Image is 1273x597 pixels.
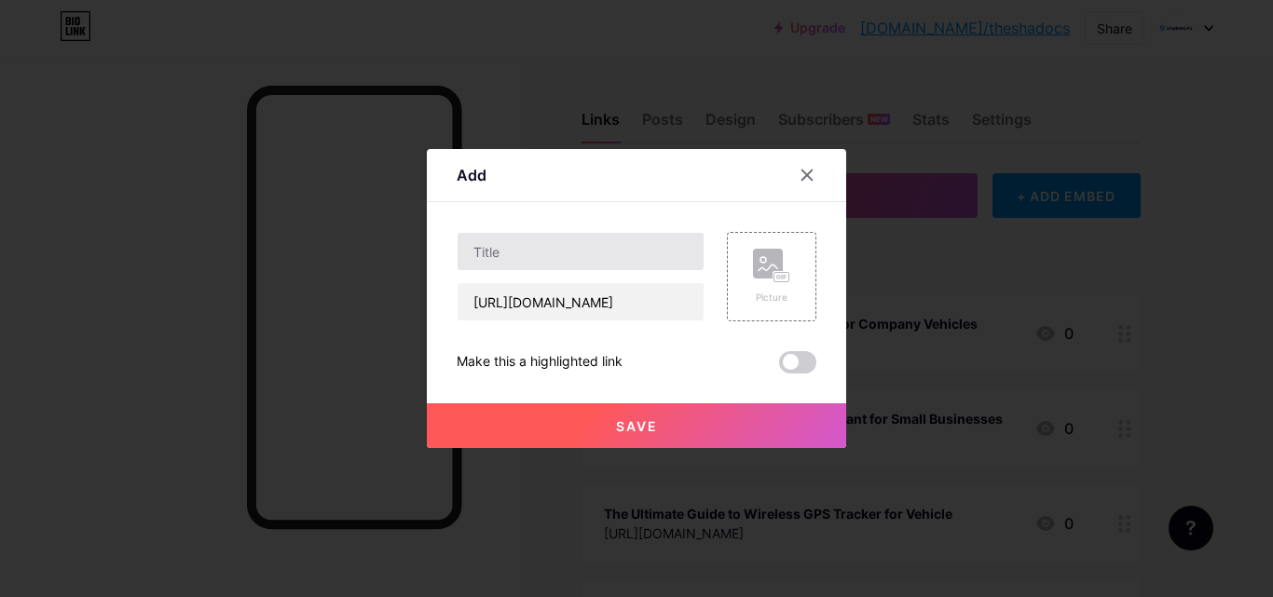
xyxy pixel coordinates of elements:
div: Make this a highlighted link [457,351,623,373]
button: Save [427,403,846,448]
div: Picture [753,291,790,305]
span: Save [616,418,658,434]
input: URL [458,283,704,320]
div: Add [457,164,486,186]
input: Title [458,233,704,270]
